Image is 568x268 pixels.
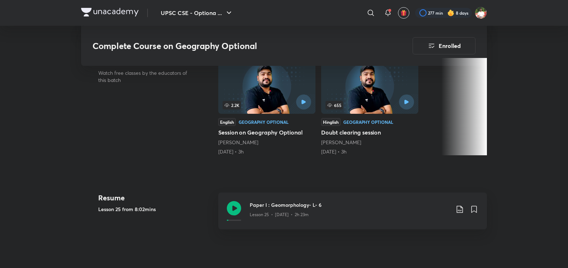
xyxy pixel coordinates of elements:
[93,41,372,51] h3: Complete Course on Geography Optional
[218,193,487,238] a: Paper I : Geomorphology- L- 6Lesson 25 • [DATE] • 2h 23m
[218,58,315,155] a: 2.2KEnglishGeography OptionalSession on Geography Optional[PERSON_NAME][DATE] • 3h
[239,120,289,124] div: Geography Optional
[475,7,487,19] img: Shashank Soni
[98,193,213,203] h4: Resume
[400,10,407,16] img: avatar
[398,7,409,19] button: avatar
[218,139,258,146] a: [PERSON_NAME]
[218,148,315,155] div: 29th Apr • 3h
[81,8,139,16] img: Company Logo
[218,118,236,126] div: English
[321,58,418,155] a: Doubt clearing session
[98,69,195,84] p: Watch free classes by the educators of this batch
[218,58,315,155] a: Session on Geography Optional
[321,139,418,146] div: Sumit Konde
[413,37,475,54] button: Enrolled
[343,120,393,124] div: Geography Optional
[218,128,315,137] h5: Session on Geography Optional
[223,101,241,109] span: 2.2K
[81,8,139,18] a: Company Logo
[250,201,450,209] h3: Paper I : Geomorphology- L- 6
[321,148,418,155] div: 22nd May • 3h
[321,58,418,155] a: 655HinglishGeography OptionalDoubt clearing session[PERSON_NAME][DATE] • 3h
[218,139,315,146] div: Sumit Konde
[321,128,418,137] h5: Doubt clearing session
[98,205,213,213] h5: Lesson 25 from 8:02mins
[321,139,361,146] a: [PERSON_NAME]
[325,101,343,109] span: 655
[156,6,238,20] button: UPSC CSE - Optiona ...
[321,118,340,126] div: Hinglish
[447,9,454,16] img: streak
[250,211,309,218] p: Lesson 25 • [DATE] • 2h 23m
